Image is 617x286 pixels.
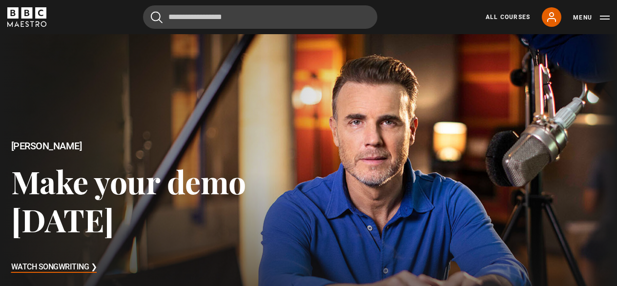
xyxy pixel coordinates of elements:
a: All Courses [486,13,530,21]
input: Search [143,5,377,29]
button: Toggle navigation [573,13,610,22]
h3: Make your demo [DATE] [11,163,309,238]
h3: Watch Songwriting ❯ [11,260,97,275]
svg: BBC Maestro [7,7,46,27]
h2: [PERSON_NAME] [11,141,309,152]
button: Submit the search query [151,11,163,23]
